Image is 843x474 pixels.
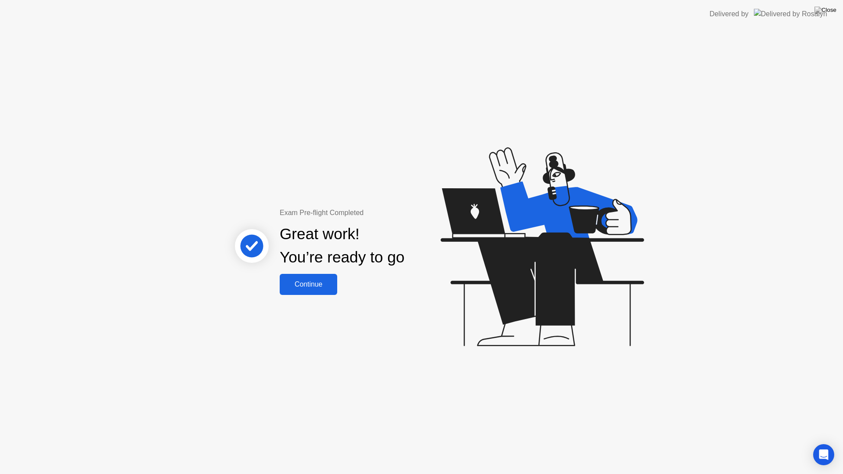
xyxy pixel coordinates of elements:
button: Continue [280,274,337,295]
div: Great work! You’re ready to go [280,223,404,269]
div: Exam Pre-flight Completed [280,208,461,218]
div: Delivered by [710,9,749,19]
img: Close [814,7,836,14]
div: Continue [282,280,335,288]
img: Delivered by Rosalyn [754,9,827,19]
div: Open Intercom Messenger [813,444,834,465]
